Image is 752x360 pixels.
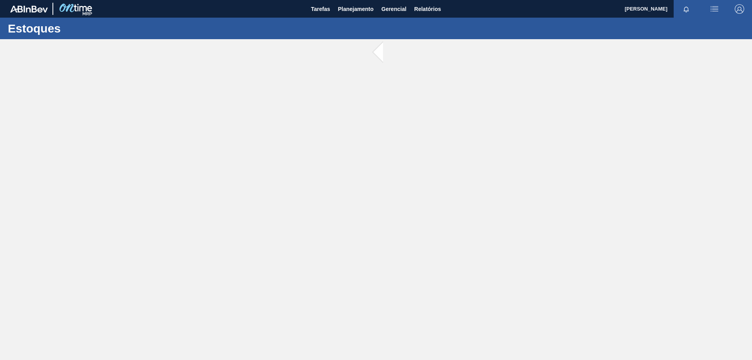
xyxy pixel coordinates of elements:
[735,4,744,14] img: Logout
[414,4,441,14] span: Relatórios
[338,4,374,14] span: Planejamento
[710,4,719,14] img: userActions
[381,4,407,14] span: Gerencial
[674,4,699,14] button: Notificações
[8,24,147,33] h1: Estoques
[311,4,330,14] span: Tarefas
[10,5,48,13] img: TNhmsLtSVTkK8tSr43FrP2fwEKptu5GPRR3wAAAABJRU5ErkJggg==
